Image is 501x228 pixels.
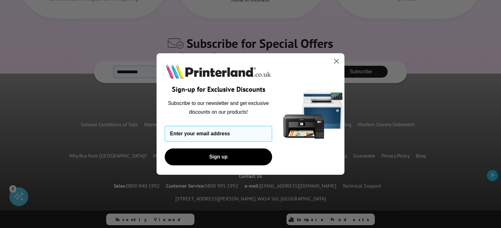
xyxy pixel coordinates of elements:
button: Sign up [165,148,272,165]
input: Enter your email address [165,126,272,142]
span: Sign-up for Exclusive Discounts [172,85,265,94]
img: 5290a21f-4df8-4860-95f4-ea1e8d0e8904.png [282,53,344,175]
img: Printerland.co.uk [165,63,272,80]
button: Close dialog [331,56,342,67]
span: Subscribe to our newsletter and get exclusive discounts on our products! [168,101,269,115]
